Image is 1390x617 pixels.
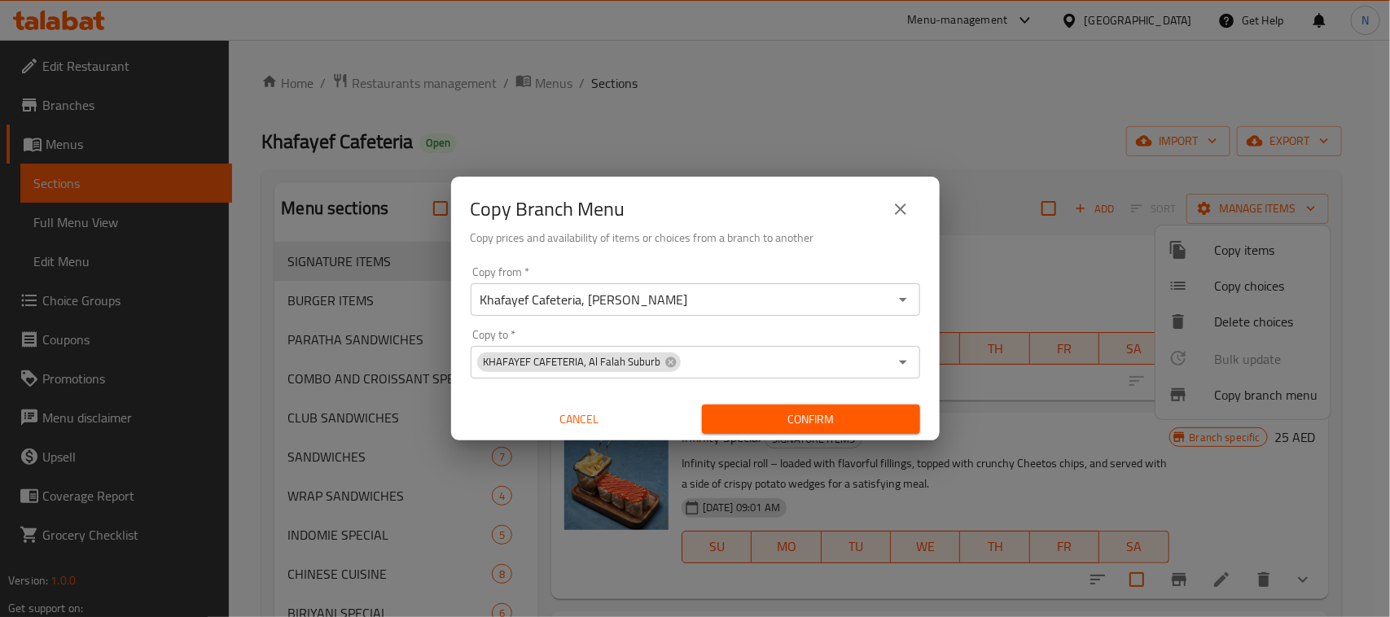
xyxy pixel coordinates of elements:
span: KHAFAYEF CAFETERIA, Al Falah Suburb [477,354,668,370]
button: Cancel [471,405,689,435]
span: Confirm [715,409,907,430]
button: Open [892,288,914,311]
button: Open [892,351,914,374]
button: Confirm [702,405,920,435]
span: Cancel [477,409,682,430]
div: KHAFAYEF CAFETERIA, Al Falah Suburb [477,352,681,372]
h2: Copy Branch Menu [471,196,625,222]
button: close [881,190,920,229]
h6: Copy prices and availability of items or choices from a branch to another [471,229,920,247]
